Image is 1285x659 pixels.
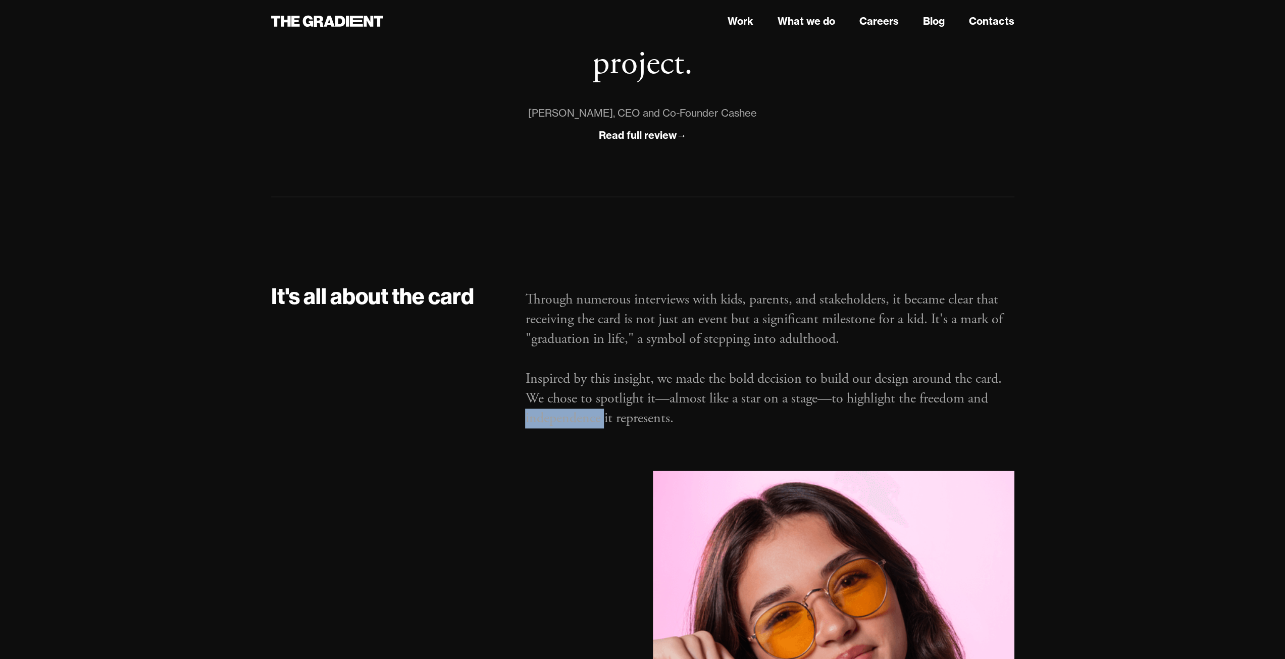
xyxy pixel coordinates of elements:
a: Read full review→ [599,127,687,144]
div: → [677,129,687,142]
a: What we do [777,14,835,29]
a: Work [727,14,753,29]
p: Through numerous interviews with kids, parents, and stakeholders, it became clear that receiving ... [525,290,1014,428]
div: [PERSON_NAME], CEO and Co-Founder Cashee [528,105,757,121]
a: Contacts [968,14,1014,29]
div: Read full review [599,129,677,142]
h2: It's all about the card [271,282,505,311]
a: Careers [859,14,898,29]
a: Blog [922,14,944,29]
